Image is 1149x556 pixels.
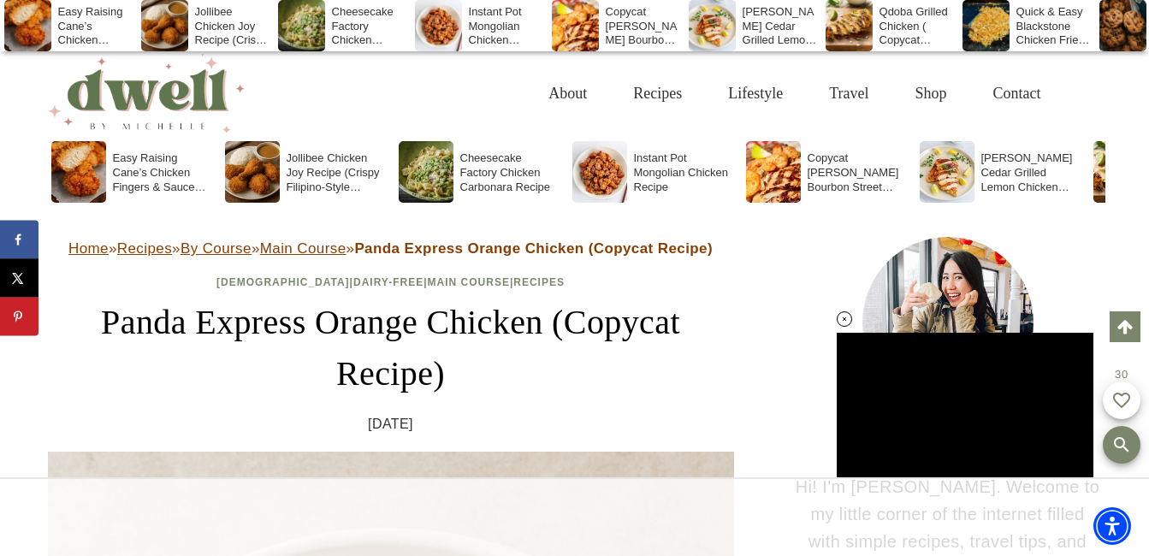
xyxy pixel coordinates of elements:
[1110,311,1140,342] a: Scroll to top
[260,240,346,257] a: Main Course
[48,297,734,399] h1: Panda Express Orange Chicken (Copycat Recipe)
[264,479,886,556] iframe: Advertisement
[48,54,245,133] img: DWELL by michelle
[794,425,1102,456] h3: HI THERE
[891,66,969,121] a: Shop
[368,413,413,435] time: [DATE]
[513,276,565,288] a: Recipes
[216,276,350,288] a: [DEMOGRAPHIC_DATA]
[525,66,610,121] a: About
[68,240,713,257] span: » » » »
[1093,507,1131,545] div: Accessibility Menu
[354,240,713,257] strong: Panda Express Orange Chicken (Copycat Recipe)
[181,240,252,257] a: By Course
[806,66,891,121] a: Travel
[353,276,423,288] a: Dairy-Free
[428,276,510,288] a: Main Course
[117,240,172,257] a: Recipes
[705,66,806,121] a: Lifestyle
[68,240,109,257] a: Home
[525,66,1063,121] nav: Primary Navigation
[970,66,1064,121] a: Contact
[610,66,705,121] a: Recipes
[216,276,565,288] span: | | |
